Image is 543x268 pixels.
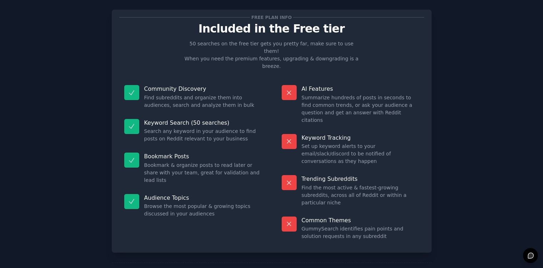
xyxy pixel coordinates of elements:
dd: Set up keyword alerts to your email/slack/discord to be notified of conversations as they happen [302,143,419,165]
p: Keyword Search (50 searches) [144,119,262,126]
dd: Find subreddits and organize them into audiences, search and analyze them in bulk [144,94,262,109]
p: Community Discovery [144,85,262,93]
dd: Summarize hundreds of posts in seconds to find common trends, or ask your audience a question and... [302,94,419,124]
p: Common Themes [302,217,419,224]
dd: Bookmark & organize posts to read later or share with your team, great for validation and lead lists [144,162,262,184]
p: 50 searches on the free tier gets you pretty far, make sure to use them! When you need the premiu... [182,40,362,70]
p: Trending Subreddits [302,175,419,183]
dd: Search any keyword in your audience to find posts on Reddit relevant to your business [144,128,262,143]
p: Bookmark Posts [144,153,262,160]
dd: Find the most active & fastest-growing subreddits, across all of Reddit or within a particular niche [302,184,419,207]
dd: GummySearch identifies pain points and solution requests in any subreddit [302,225,419,240]
p: AI Features [302,85,419,93]
p: Included in the Free tier [119,23,424,35]
span: Free plan info [250,14,293,21]
p: Keyword Tracking [302,134,419,142]
dd: Browse the most popular & growing topics discussed in your audiences [144,203,262,218]
p: Audience Topics [144,194,262,202]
